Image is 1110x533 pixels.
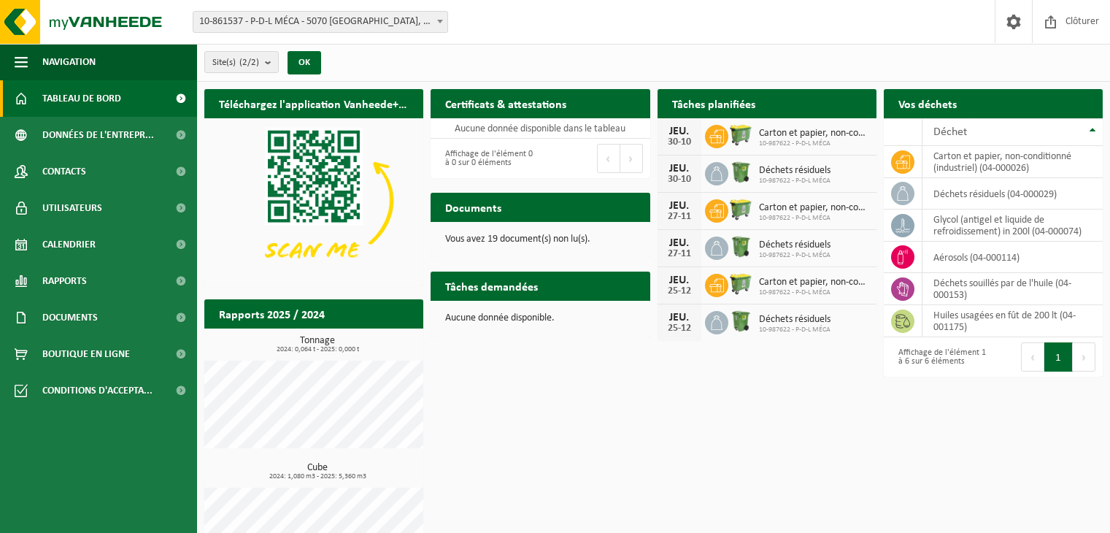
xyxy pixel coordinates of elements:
[42,190,102,226] span: Utilisateurs
[42,336,130,372] span: Boutique en ligne
[42,117,154,153] span: Données de l'entrepr...
[204,51,279,73] button: Site(s)(2/2)
[665,175,694,185] div: 30-10
[438,142,533,175] div: Affichage de l'élément 0 à 0 sur 0 éléments
[759,214,869,223] span: 10-987622 - P-D-L MÉCA
[922,273,1103,305] td: déchets souillés par de l'huile (04-000153)
[193,11,448,33] span: 10-861537 - P-D-L MÉCA - 5070 FOSSES-LA-VILLE, ROUTE DE TAMINES 210A
[193,12,447,32] span: 10-861537 - P-D-L MÉCA - 5070 FOSSES-LA-VILLE, ROUTE DE TAMINES 210A
[759,165,830,177] span: Déchets résiduels
[728,234,753,259] img: WB-0370-HPE-GN-50
[212,52,259,74] span: Site(s)
[922,178,1103,210] td: déchets résiduels (04-000029)
[759,288,869,297] span: 10-987622 - P-D-L MÉCA
[42,153,86,190] span: Contacts
[933,126,967,138] span: Déchet
[759,139,869,148] span: 10-987622 - P-D-L MÉCA
[431,89,581,118] h2: Certificats & attestations
[665,286,694,296] div: 25-12
[665,275,694,286] div: JEU.
[665,200,694,212] div: JEU.
[759,128,869,139] span: Carton et papier, non-conditionné (industriel)
[212,336,423,353] h3: Tonnage
[42,44,96,80] span: Navigation
[42,299,98,336] span: Documents
[42,80,121,117] span: Tableau de bord
[204,118,423,283] img: Download de VHEPlus App
[445,313,635,323] p: Aucune donnée disponible.
[728,272,753,296] img: WB-0660-HPE-GN-50
[620,144,643,173] button: Next
[759,177,830,185] span: 10-987622 - P-D-L MÉCA
[665,249,694,259] div: 27-11
[728,123,753,147] img: WB-0660-HPE-GN-50
[759,326,830,334] span: 10-987622 - P-D-L MÉCA
[665,137,694,147] div: 30-10
[296,328,422,357] a: Consulter les rapports
[658,89,770,118] h2: Tâches planifiées
[431,118,650,139] td: Aucune donnée disponible dans le tableau
[922,305,1103,337] td: huiles usagées en fût de 200 lt (04-001175)
[759,277,869,288] span: Carton et papier, non-conditionné (industriel)
[431,193,516,221] h2: Documents
[759,239,830,251] span: Déchets résiduels
[431,272,552,300] h2: Tâches demandées
[922,146,1103,178] td: carton et papier, non-conditionné (industriel) (04-000026)
[922,242,1103,273] td: aérosols (04-000114)
[288,51,321,74] button: OK
[1044,342,1073,372] button: 1
[212,463,423,480] h3: Cube
[665,126,694,137] div: JEU.
[42,226,96,263] span: Calendrier
[597,144,620,173] button: Previous
[1021,342,1044,372] button: Previous
[759,202,869,214] span: Carton et papier, non-conditionné (industriel)
[759,314,830,326] span: Déchets résiduels
[922,210,1103,242] td: glycol (antigel et liquide de refroidissement) in 200l (04-000074)
[204,89,423,118] h2: Téléchargez l'application Vanheede+ maintenant!
[665,312,694,323] div: JEU.
[728,160,753,185] img: WB-0370-HPE-GN-50
[239,58,259,67] count: (2/2)
[759,251,830,260] span: 10-987622 - P-D-L MÉCA
[204,299,339,328] h2: Rapports 2025 / 2024
[445,234,635,245] p: Vous avez 19 document(s) non lu(s).
[665,237,694,249] div: JEU.
[665,163,694,175] div: JEU.
[728,197,753,222] img: WB-0660-HPE-GN-50
[212,473,423,480] span: 2024: 1,080 m3 - 2025: 5,360 m3
[891,341,986,373] div: Affichage de l'élément 1 à 6 sur 6 éléments
[665,323,694,334] div: 25-12
[884,89,971,118] h2: Vos déchets
[42,372,153,409] span: Conditions d'accepta...
[42,263,87,299] span: Rapports
[728,309,753,334] img: WB-0370-HPE-GN-50
[665,212,694,222] div: 27-11
[1073,342,1095,372] button: Next
[212,346,423,353] span: 2024: 0,064 t - 2025: 0,000 t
